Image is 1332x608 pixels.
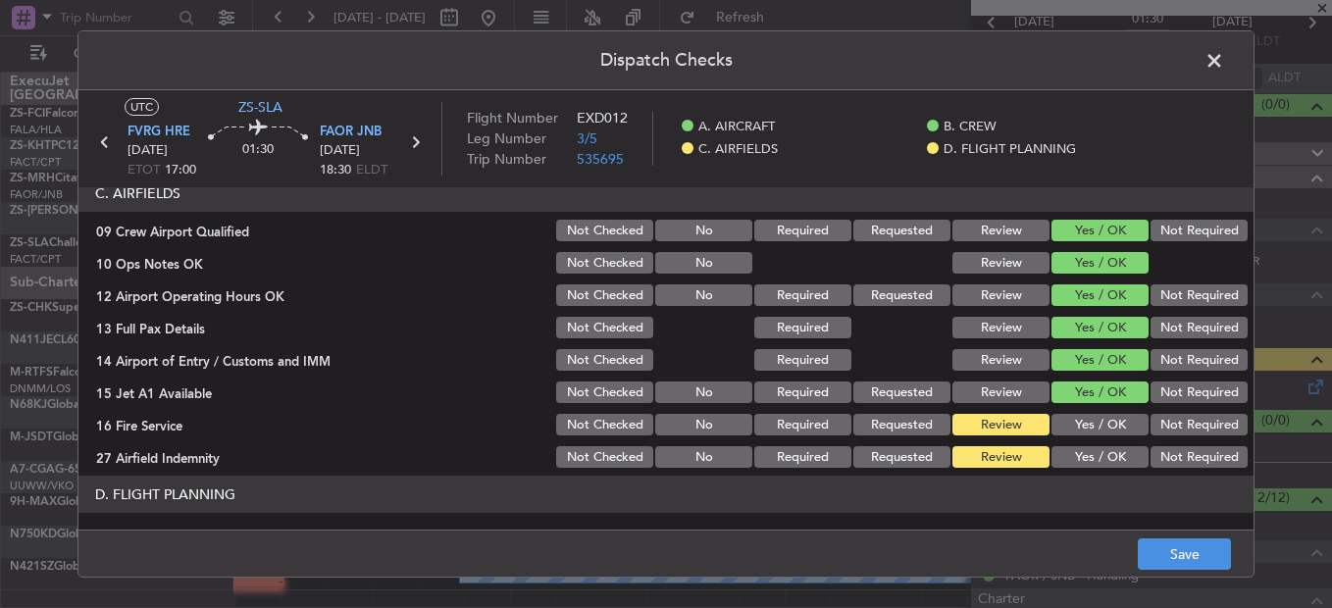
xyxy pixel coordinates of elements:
button: Not Required [1151,381,1248,403]
button: Review [952,446,1050,468]
button: Yes / OK [1051,414,1149,435]
button: Review [952,252,1050,274]
button: Yes / OK [1051,284,1149,306]
button: Save [1138,538,1231,570]
button: Yes / OK [1051,317,1149,338]
button: Yes / OK [1051,446,1149,468]
button: Review [952,349,1050,371]
button: Review [952,220,1050,241]
span: B. CREW [944,118,997,137]
button: Review [952,414,1050,435]
button: Yes / OK [1051,220,1149,241]
button: Review [952,317,1050,338]
button: Review [952,381,1050,403]
button: Yes / OK [1051,381,1149,403]
button: Yes / OK [1051,252,1149,274]
button: Not Required [1151,220,1248,241]
button: Not Required [1151,414,1248,435]
header: Dispatch Checks [78,31,1254,90]
button: Yes / OK [1051,349,1149,371]
button: Review [952,284,1050,306]
button: Not Required [1151,446,1248,468]
span: D. FLIGHT PLANNING [944,140,1076,160]
button: Not Required [1151,349,1248,371]
button: Not Required [1151,317,1248,338]
button: Not Required [1151,284,1248,306]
